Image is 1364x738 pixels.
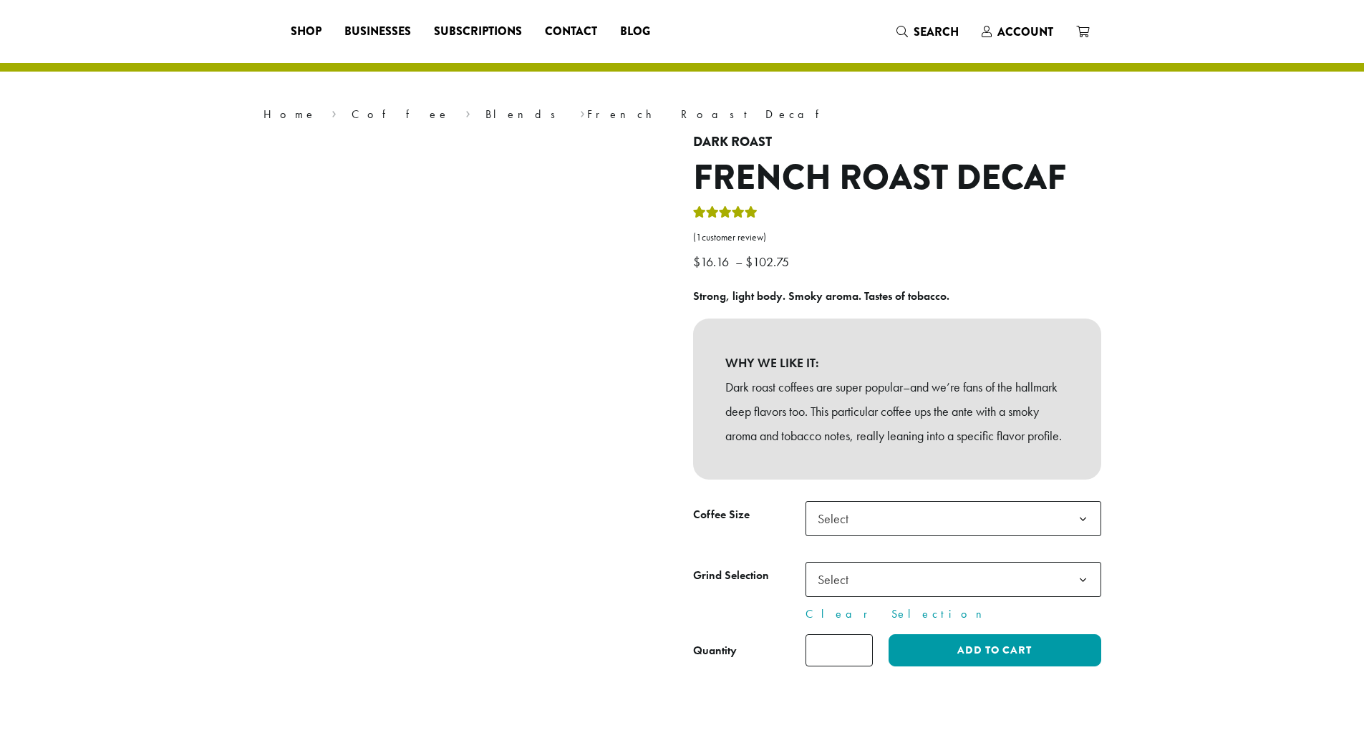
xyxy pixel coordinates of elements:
[735,253,743,270] span: –
[725,375,1069,447] p: Dark roast coffees are super popular–and we’re fans of the hallmark deep flavors too. This partic...
[693,288,949,304] b: Strong, light body. Smoky aroma. Tastes of tobacco.
[693,230,1101,245] a: (1customer review)
[693,253,732,270] bdi: 16.16
[693,135,1101,150] h4: Dark Roast
[344,23,411,41] span: Businesses
[485,107,565,122] a: Blends
[693,157,1101,199] h1: French Roast Decaf
[352,107,450,122] a: Coffee
[332,101,337,123] span: ›
[914,24,959,40] span: Search
[997,24,1053,40] span: Account
[806,562,1101,597] span: Select
[693,253,700,270] span: $
[545,23,597,41] span: Contact
[745,253,793,270] bdi: 102.75
[696,231,702,243] span: 1
[620,23,650,41] span: Blog
[806,606,1101,623] a: Clear Selection
[279,20,333,43] a: Shop
[693,565,806,586] label: Grind Selection
[693,204,758,225] div: Rated 5.00 out of 5
[263,107,316,122] a: Home
[745,253,753,270] span: $
[693,505,806,525] label: Coffee Size
[434,23,522,41] span: Subscriptions
[889,634,1101,666] button: Add to cart
[725,351,1069,375] b: WHY WE LIKE IT:
[580,101,585,123] span: ›
[693,642,737,659] div: Quantity
[885,20,970,44] a: Search
[812,565,863,593] span: Select
[812,505,863,533] span: Select
[263,106,1101,123] nav: Breadcrumb
[806,634,873,666] input: Product quantity
[806,501,1101,536] span: Select
[465,101,470,123] span: ›
[291,23,321,41] span: Shop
